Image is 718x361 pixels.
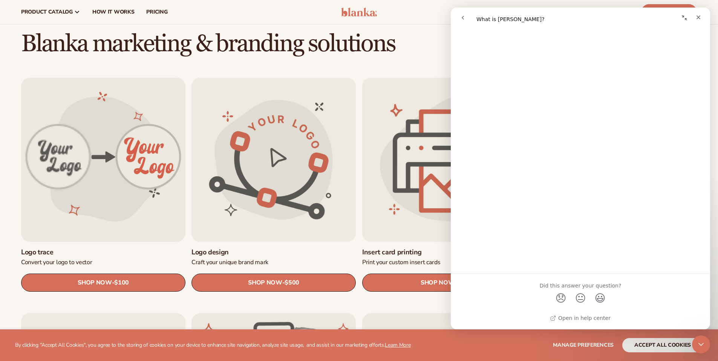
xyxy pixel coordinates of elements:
[692,335,710,353] iframe: Intercom live chat
[191,248,356,257] a: Logo design
[21,248,185,257] a: Logo trace
[641,4,697,20] a: Start Free
[92,9,135,15] span: How It Works
[362,248,527,257] a: Insert card printing
[362,274,527,292] a: SHOP NOW- $75
[191,274,356,292] a: SHOP NOW- $500
[451,8,710,329] iframe: Intercom live chat
[553,341,614,349] span: Manage preferences
[248,279,282,286] span: SHOP NOW
[114,280,129,287] span: $100
[146,9,167,15] span: pricing
[21,9,73,15] span: product catalog
[622,338,703,352] button: accept all cookies
[78,279,112,286] span: SHOP NOW
[285,280,300,287] span: $500
[385,341,410,349] a: Learn More
[421,279,455,286] span: SHOP NOW
[553,338,614,352] button: Manage preferences
[21,274,185,292] a: SHOP NOW- $100
[15,342,411,349] p: By clicking "Accept All Cookies", you agree to the storing of cookies on your device to enhance s...
[341,8,377,17] img: logo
